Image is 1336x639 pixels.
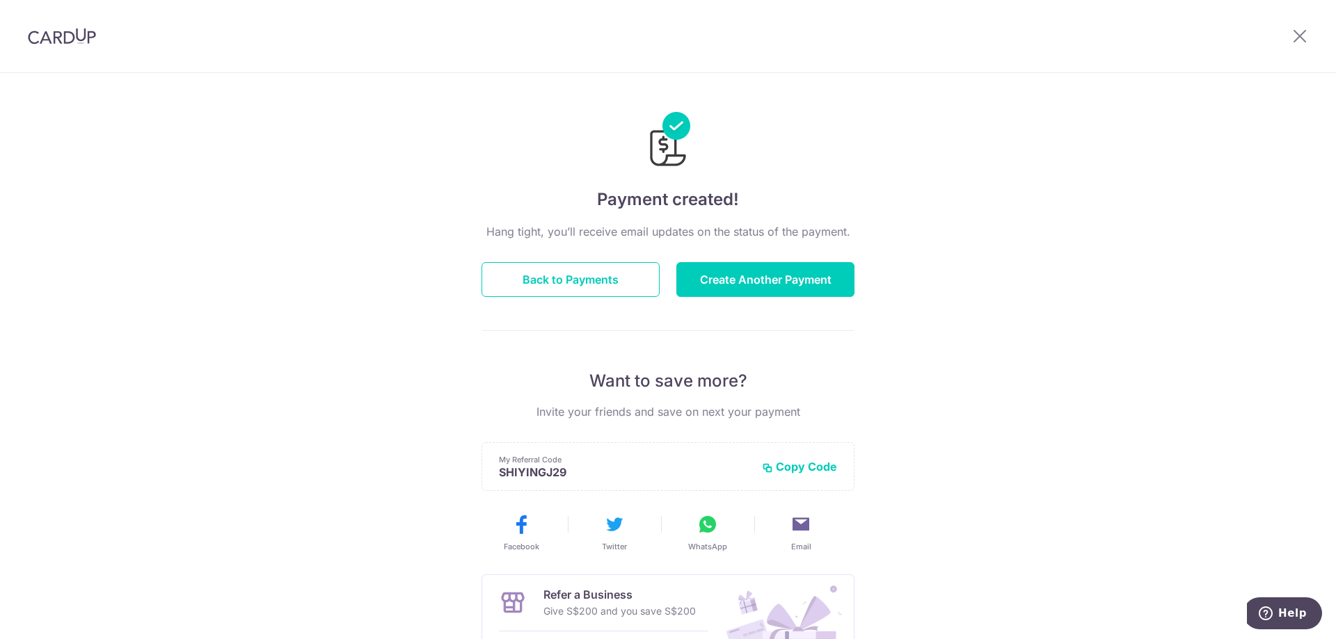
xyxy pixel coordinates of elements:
[482,403,854,420] p: Invite your friends and save on next your payment
[482,223,854,240] p: Hang tight, you’ll receive email updates on the status of the payment.
[482,187,854,212] h4: Payment created!
[482,370,854,392] p: Want to save more?
[762,460,837,474] button: Copy Code
[646,112,690,170] img: Payments
[676,262,854,297] button: Create Another Payment
[602,541,627,552] span: Twitter
[504,541,539,552] span: Facebook
[482,262,660,297] button: Back to Payments
[543,586,696,603] p: Refer a Business
[573,513,655,552] button: Twitter
[688,541,727,552] span: WhatsApp
[760,513,842,552] button: Email
[543,603,696,620] p: Give S$200 and you save S$200
[499,465,751,479] p: SHIYINGJ29
[791,541,811,552] span: Email
[1247,597,1322,632] iframe: Opens a widget where you can find more information
[28,28,96,45] img: CardUp
[480,513,562,552] button: Facebook
[667,513,749,552] button: WhatsApp
[499,454,751,465] p: My Referral Code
